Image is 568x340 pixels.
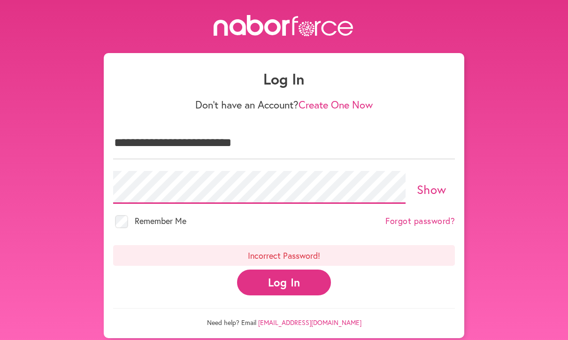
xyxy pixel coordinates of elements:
[385,216,455,226] a: Forgot password?
[417,181,446,197] a: Show
[113,245,455,266] p: Incorrect Password!
[135,215,186,226] span: Remember Me
[113,99,455,111] p: Don't have an Account?
[113,70,455,88] h1: Log In
[113,308,455,327] p: Need help? Email
[258,318,361,327] a: [EMAIL_ADDRESS][DOMAIN_NAME]
[237,270,331,295] button: Log In
[299,98,373,111] a: Create One Now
